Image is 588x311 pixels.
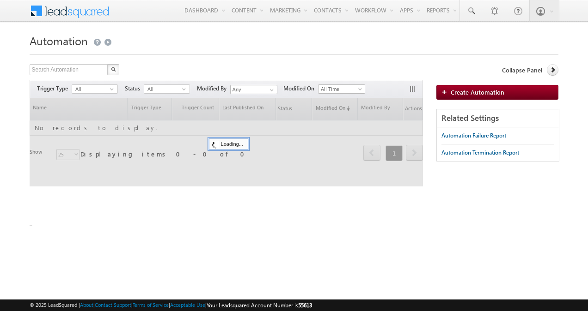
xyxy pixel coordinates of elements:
[37,84,72,93] span: Trigger Type
[441,149,519,157] div: Automation Termination Report
[144,85,182,93] span: All
[441,144,519,161] a: Automation Termination Report
[441,89,451,95] img: add_icon.png
[318,84,365,94] a: All Time
[80,302,93,308] a: About
[30,33,88,48] span: Automation
[441,132,506,140] div: Automation Failure Report
[30,31,559,262] div: _
[265,85,276,95] a: Show All Items
[437,109,559,127] div: Related Settings
[441,127,506,144] a: Automation Failure Report
[72,85,110,93] span: All
[30,301,312,310] span: © 2025 LeadSquared | | | | |
[318,85,362,93] span: All Time
[110,87,117,91] span: select
[182,87,190,91] span: select
[451,88,504,96] span: Create Automation
[298,302,312,309] span: 55613
[207,302,312,309] span: Your Leadsquared Account Number is
[133,302,169,308] a: Terms of Service
[502,66,542,74] span: Collapse Panel
[111,67,116,72] img: Search
[283,84,318,93] span: Modified On
[197,84,230,93] span: Modified By
[125,84,144,93] span: Status
[209,138,248,150] div: Loading...
[170,302,205,308] a: Acceptable Use
[95,302,131,308] a: Contact Support
[230,85,277,94] input: Type to Search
